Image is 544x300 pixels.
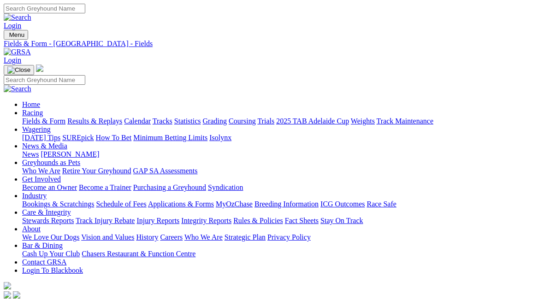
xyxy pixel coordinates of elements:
a: Minimum Betting Limits [133,134,207,141]
a: Tracks [153,117,172,125]
a: GAP SA Assessments [133,167,198,175]
a: Login [4,56,21,64]
a: Trials [257,117,274,125]
a: Get Involved [22,175,61,183]
div: News & Media [22,150,540,159]
a: Care & Integrity [22,208,71,216]
button: Toggle navigation [4,30,28,40]
a: Cash Up Your Club [22,250,80,258]
a: ICG Outcomes [320,200,365,208]
img: logo-grsa-white.png [36,65,43,72]
a: Breeding Information [254,200,319,208]
a: Race Safe [367,200,396,208]
a: Vision and Values [81,233,134,241]
a: Who We Are [22,167,60,175]
a: SUREpick [62,134,94,141]
a: Results & Replays [67,117,122,125]
a: News & Media [22,142,67,150]
a: News [22,150,39,158]
a: Fields & Form [22,117,65,125]
a: Careers [160,233,183,241]
img: facebook.svg [4,291,11,299]
a: Stay On Track [320,217,363,224]
a: About [22,225,41,233]
div: Racing [22,117,540,125]
div: Wagering [22,134,540,142]
a: Racing [22,109,43,117]
a: Syndication [208,183,243,191]
a: Fields & Form - [GEOGRAPHIC_DATA] - Fields [4,40,540,48]
a: Become an Owner [22,183,77,191]
a: How To Bet [96,134,132,141]
a: Track Maintenance [377,117,433,125]
a: Retire Your Greyhound [62,167,131,175]
a: Track Injury Rebate [76,217,135,224]
a: Stewards Reports [22,217,74,224]
a: Injury Reports [136,217,179,224]
a: Coursing [229,117,256,125]
a: 2025 TAB Adelaide Cup [276,117,349,125]
a: Contact GRSA [22,258,66,266]
a: Rules & Policies [233,217,283,224]
a: Weights [351,117,375,125]
span: Menu [9,31,24,38]
a: Greyhounds as Pets [22,159,80,166]
a: Statistics [174,117,201,125]
a: Become a Trainer [79,183,131,191]
a: [PERSON_NAME] [41,150,99,158]
a: [DATE] Tips [22,134,60,141]
img: logo-grsa-white.png [4,282,11,289]
a: Chasers Restaurant & Function Centre [82,250,195,258]
a: Applications & Forms [148,200,214,208]
div: Bar & Dining [22,250,540,258]
a: Integrity Reports [181,217,231,224]
div: Get Involved [22,183,540,192]
a: Privacy Policy [267,233,311,241]
a: Fact Sheets [285,217,319,224]
div: Industry [22,200,540,208]
a: History [136,233,158,241]
a: Home [22,100,40,108]
a: Who We Are [184,233,223,241]
a: Purchasing a Greyhound [133,183,206,191]
a: Bar & Dining [22,241,63,249]
input: Search [4,75,85,85]
a: Isolynx [209,134,231,141]
img: GRSA [4,48,31,56]
button: Toggle navigation [4,65,34,75]
div: About [22,233,540,241]
img: Search [4,85,31,93]
a: Bookings & Scratchings [22,200,94,208]
a: Login [4,22,21,29]
div: Care & Integrity [22,217,540,225]
a: Schedule of Fees [96,200,146,208]
a: Wagering [22,125,51,133]
input: Search [4,4,85,13]
a: Calendar [124,117,151,125]
a: Strategic Plan [225,233,266,241]
img: twitter.svg [13,291,20,299]
a: Industry [22,192,47,200]
a: Login To Blackbook [22,266,83,274]
a: Grading [203,117,227,125]
a: MyOzChase [216,200,253,208]
a: We Love Our Dogs [22,233,79,241]
div: Greyhounds as Pets [22,167,540,175]
img: Close [7,66,30,74]
img: Search [4,13,31,22]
